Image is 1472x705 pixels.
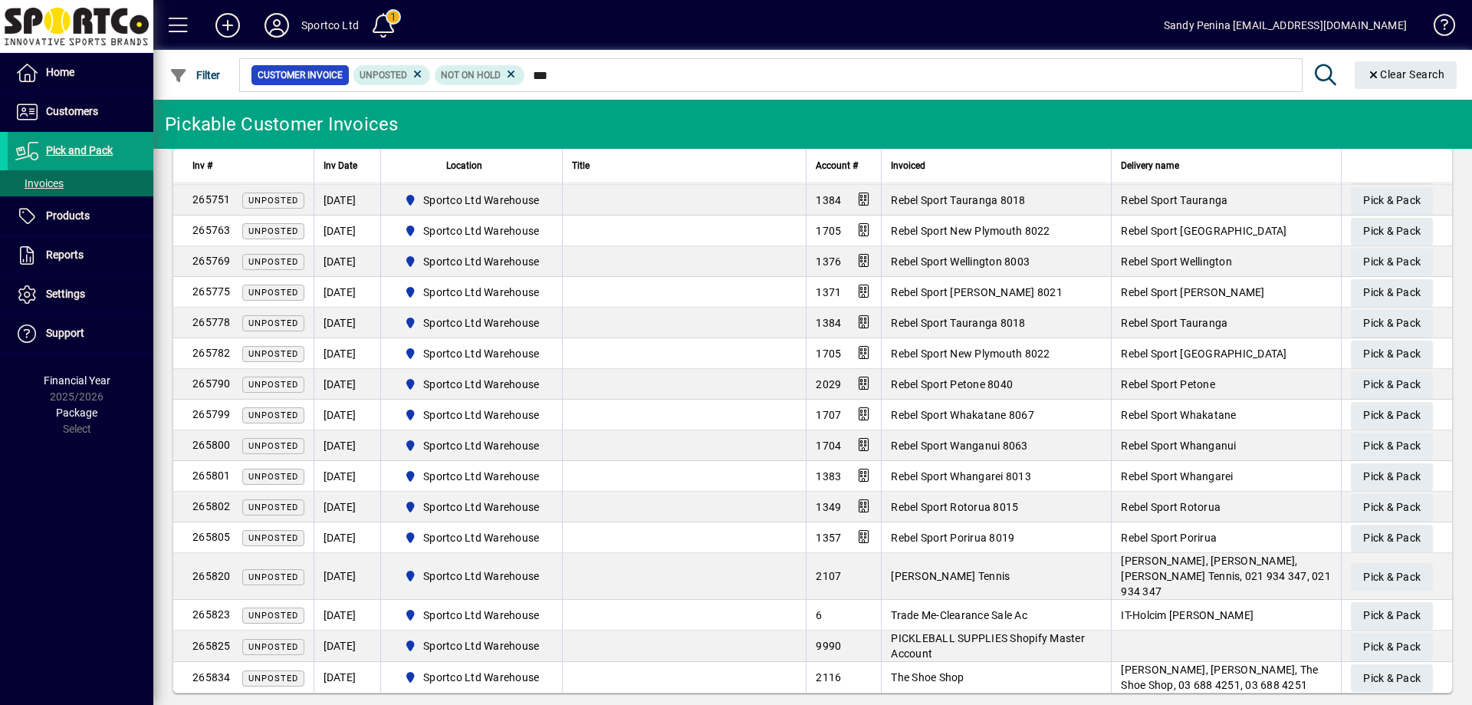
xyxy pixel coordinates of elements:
[816,194,841,206] span: 1384
[248,257,298,267] span: Unposted
[423,223,539,239] span: Sportco Ltd Warehouse
[1351,494,1433,522] button: Pick & Pack
[314,277,380,308] td: [DATE]
[1351,218,1433,245] button: Pick & Pack
[1367,68,1445,81] span: Clear Search
[8,315,153,353] a: Support
[8,236,153,275] a: Reports
[192,408,231,420] span: 265799
[1121,664,1318,691] span: [PERSON_NAME], [PERSON_NAME], The Shoe Shop, 03 688 4251, 03 688 4251
[1363,495,1421,520] span: Pick & Pack
[1351,664,1433,692] button: Pick & Pack
[1363,372,1421,397] span: Pick & Pack
[891,286,1063,298] span: Rebel Sport [PERSON_NAME] 8021
[314,216,380,246] td: [DATE]
[248,502,298,512] span: Unposted
[398,467,546,486] span: Sportco Ltd Warehouse
[192,570,231,582] span: 265820
[15,177,64,189] span: Invoices
[398,637,546,655] span: Sportco Ltd Warehouse
[169,69,221,81] span: Filter
[891,609,1027,621] span: Trade Me-Clearance Sale Ac
[1363,219,1421,244] span: Pick & Pack
[816,157,858,174] span: Account #
[314,600,380,631] td: [DATE]
[423,285,539,300] span: Sportco Ltd Warehouse
[891,194,1025,206] span: Rebel Sport Tauranga 8018
[1121,501,1221,513] span: Rebel Sport Rotorua
[1351,602,1433,630] button: Pick & Pack
[248,611,298,621] span: Unposted
[192,224,231,236] span: 265763
[314,430,380,461] td: [DATE]
[1121,157,1332,174] div: Delivery name
[8,54,153,92] a: Home
[816,501,841,513] span: 1349
[324,157,371,174] div: Inv Date
[1363,280,1421,305] span: Pick & Pack
[360,70,407,81] span: Unposted
[390,157,554,174] div: Location
[1351,371,1433,399] button: Pick & Pack
[816,440,841,452] span: 1704
[1351,525,1433,552] button: Pick & Pack
[1351,279,1433,307] button: Pick & Pack
[248,410,298,420] span: Unposted
[423,438,539,453] span: Sportco Ltd Warehouse
[1363,249,1421,275] span: Pick & Pack
[816,225,841,237] span: 1705
[192,469,231,482] span: 265801
[248,533,298,543] span: Unposted
[398,567,546,585] span: Sportco Ltd Warehouse
[891,225,1050,237] span: Rebel Sport New Plymouth 8022
[252,12,301,39] button: Profile
[435,65,524,85] mat-chip: Hold Status: Not On Hold
[1121,194,1227,206] span: Rebel Sport Tauranga
[353,65,431,85] mat-chip: Customer Invoice Status: Unposted
[423,568,539,584] span: Sportco Ltd Warehouse
[314,522,380,553] td: [DATE]
[398,314,546,332] span: Sportco Ltd Warehouse
[398,668,546,687] span: Sportco Ltd Warehouse
[1351,463,1433,491] button: Pick & Pack
[1121,440,1236,452] span: Rebel Sport Whanganui
[1363,634,1421,660] span: Pick & Pack
[192,608,231,621] span: 265823
[1351,402,1433,430] button: Pick & Pack
[314,662,380,693] td: [DATE]
[1121,255,1232,268] span: Rebel Sport Wellington
[572,157,797,174] div: Title
[1351,433,1433,460] button: Pick & Pack
[1363,464,1421,489] span: Pick & Pack
[1121,470,1233,483] span: Rebel Sport Whangarei
[816,570,841,582] span: 2107
[46,327,84,339] span: Support
[816,640,841,652] span: 9990
[192,671,231,684] span: 265834
[891,157,925,174] span: Invoiced
[891,532,1014,544] span: Rebel Sport Porirua 8019
[1121,609,1253,621] span: IT-Holcim [PERSON_NAME]
[203,12,252,39] button: Add
[46,105,98,117] span: Customers
[1351,633,1433,661] button: Pick & Pack
[816,255,841,268] span: 1376
[423,193,539,208] span: Sportco Ltd Warehouse
[166,61,225,89] button: Filter
[248,349,298,359] span: Unposted
[423,608,539,623] span: Sportco Ltd Warehouse
[248,318,298,328] span: Unposted
[1422,3,1453,53] a: Knowledge Base
[1351,341,1433,368] button: Pick & Pack
[314,461,380,492] td: [DATE]
[248,441,298,451] span: Unposted
[398,529,546,547] span: Sportco Ltd Warehouse
[248,288,298,298] span: Unposted
[1363,603,1421,628] span: Pick & Pack
[398,437,546,455] span: Sportco Ltd Warehouse
[891,348,1050,360] span: Rebel Sport New Plymouth 8022
[314,246,380,277] td: [DATE]
[192,531,231,543] span: 265805
[248,674,298,684] span: Unposted
[8,275,153,314] a: Settings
